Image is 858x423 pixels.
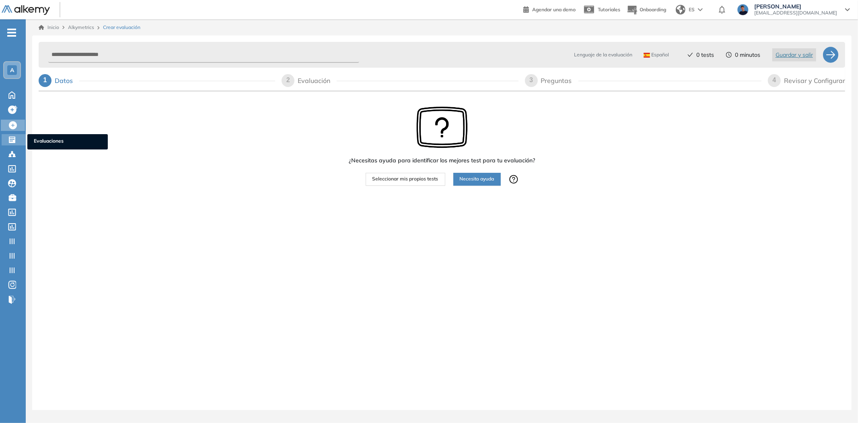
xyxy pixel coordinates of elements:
[532,6,576,12] span: Agendar una demo
[698,8,703,11] img: arrow
[726,52,732,58] span: clock-circle
[286,77,290,83] span: 2
[776,50,813,59] span: Guardar y salir
[772,48,816,61] button: Guardar y salir
[529,77,533,83] span: 3
[735,51,760,59] span: 0 minutos
[2,5,50,15] img: Logo
[689,6,695,13] span: ES
[43,77,47,83] span: 1
[541,74,578,87] div: Preguntas
[818,384,858,423] iframe: Chat Widget
[39,24,59,31] a: Inicio
[754,3,837,10] span: [PERSON_NAME]
[366,173,445,186] button: Seleccionar mis propios tests
[754,10,837,16] span: [EMAIL_ADDRESS][DOMAIN_NAME]
[298,74,337,87] div: Evaluación
[10,67,14,73] span: A
[687,52,693,58] span: check
[39,74,275,87] div: 1Datos
[784,74,845,87] div: Revisar y Configurar
[644,53,650,58] img: ESP
[644,52,669,58] span: Español
[818,384,858,423] div: Widget de chat
[55,74,79,87] div: Datos
[7,32,16,33] i: -
[349,156,535,165] span: ¿Necesitas ayuda para identificar los mejores test para tu evaluación?
[523,4,576,14] a: Agendar una demo
[460,175,494,183] span: Necesito ayuda
[696,51,714,59] span: 0 tests
[103,24,140,31] span: Crear evaluación
[598,6,620,12] span: Tutoriales
[372,175,438,183] span: Seleccionar mis propios tests
[640,6,666,12] span: Onboarding
[34,137,101,146] span: Evaluaciones
[574,51,632,58] span: Lenguaje de la evaluación
[676,5,685,15] img: world
[453,173,501,186] button: Necesito ayuda
[773,77,776,83] span: 4
[68,24,94,30] span: Alkymetrics
[627,1,666,19] button: Onboarding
